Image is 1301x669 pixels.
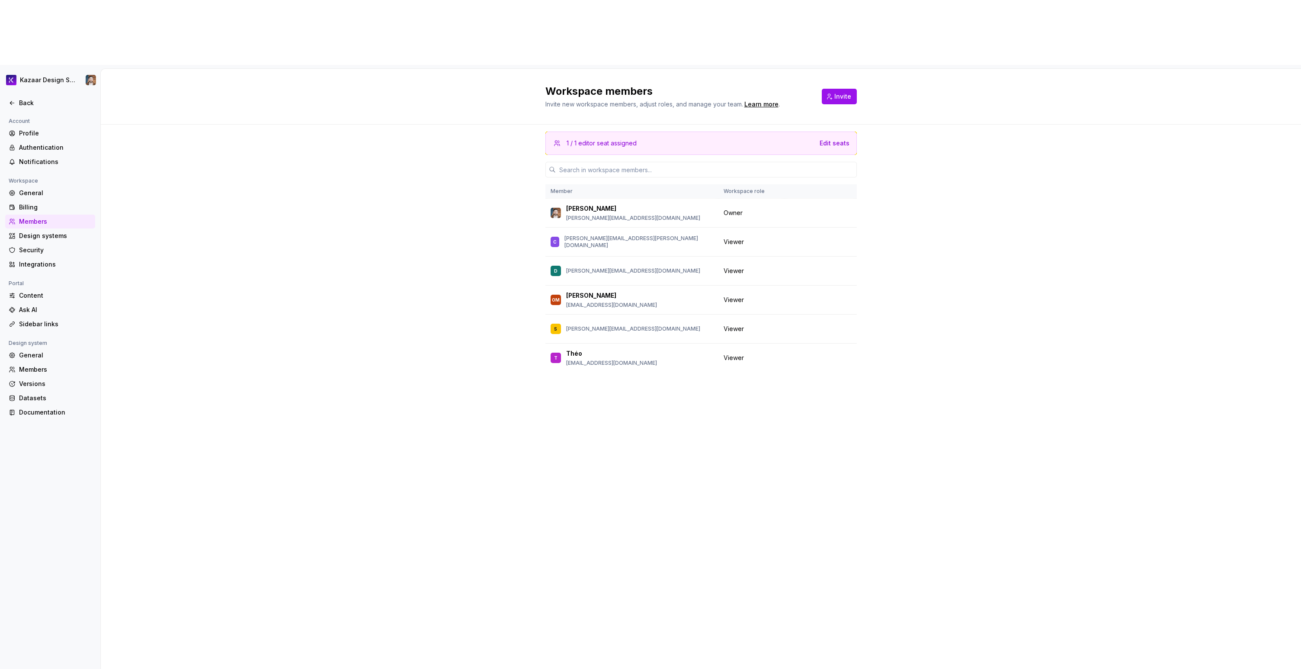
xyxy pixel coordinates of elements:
[19,380,92,388] div: Versions
[545,100,743,108] span: Invite new workspace members, adjust roles, and manage your team.
[554,325,557,333] div: S
[566,360,657,367] p: [EMAIL_ADDRESS][DOMAIN_NAME]
[834,92,851,101] span: Invite
[822,89,857,104] button: Invite
[19,394,92,402] div: Datasets
[5,200,95,214] a: Billing
[5,176,42,186] div: Workspace
[19,99,92,107] div: Back
[19,365,92,374] div: Members
[19,232,92,240] div: Design systems
[566,267,700,274] p: [PERSON_NAME][EMAIL_ADDRESS][DOMAIN_NAME]
[5,377,95,391] a: Versions
[19,217,92,226] div: Members
[5,348,95,362] a: General
[5,96,95,110] a: Back
[5,215,95,228] a: Members
[744,100,779,109] a: Learn more
[86,75,96,85] img: Frederic
[19,143,92,152] div: Authentication
[5,391,95,405] a: Datasets
[566,349,582,358] p: Théo
[5,126,95,140] a: Profile
[19,203,92,212] div: Billing
[19,189,92,197] div: General
[567,139,637,148] div: 1 / 1 editor seat assigned
[5,289,95,302] a: Content
[724,296,744,304] span: Viewer
[553,238,557,246] div: C
[20,76,75,84] div: Kazaar Design System
[5,186,95,200] a: General
[5,229,95,243] a: Design systems
[5,338,51,348] div: Design system
[19,246,92,254] div: Security
[556,162,857,177] input: Search in workspace members...
[5,116,33,126] div: Account
[5,141,95,154] a: Authentication
[6,75,16,85] img: 430d0a0e-ca13-4282-b224-6b37fab85464.png
[566,325,700,332] p: [PERSON_NAME][EMAIL_ADDRESS][DOMAIN_NAME]
[19,351,92,360] div: General
[545,84,811,98] h2: Workspace members
[5,303,95,317] a: Ask AI
[19,291,92,300] div: Content
[5,405,95,419] a: Documentation
[566,302,657,309] p: [EMAIL_ADDRESS][DOMAIN_NAME]
[554,267,558,275] div: D
[820,139,849,148] button: Edit seats
[554,354,558,362] div: T
[19,408,92,417] div: Documentation
[19,260,92,269] div: Integrations
[743,101,780,108] span: .
[724,238,744,246] span: Viewer
[566,204,616,213] p: [PERSON_NAME]
[724,325,744,333] span: Viewer
[566,215,700,222] p: [PERSON_NAME][EMAIL_ADDRESS][DOMAIN_NAME]
[545,184,718,199] th: Member
[564,235,713,249] p: [PERSON_NAME][EMAIL_ADDRESS][PERSON_NAME][DOMAIN_NAME]
[19,158,92,166] div: Notifications
[5,243,95,257] a: Security
[5,317,95,331] a: Sidebar links
[724,354,744,362] span: Viewer
[5,155,95,169] a: Notifications
[552,296,560,304] div: OM
[19,129,92,138] div: Profile
[718,184,785,199] th: Workspace role
[566,291,616,300] p: [PERSON_NAME]
[5,278,27,289] div: Portal
[5,363,95,376] a: Members
[2,71,99,90] button: Kazaar Design SystemFrederic
[5,257,95,271] a: Integrations
[724,209,743,217] span: Owner
[19,306,92,314] div: Ask AI
[551,208,561,218] img: Frederic
[19,320,92,328] div: Sidebar links
[724,267,744,275] span: Viewer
